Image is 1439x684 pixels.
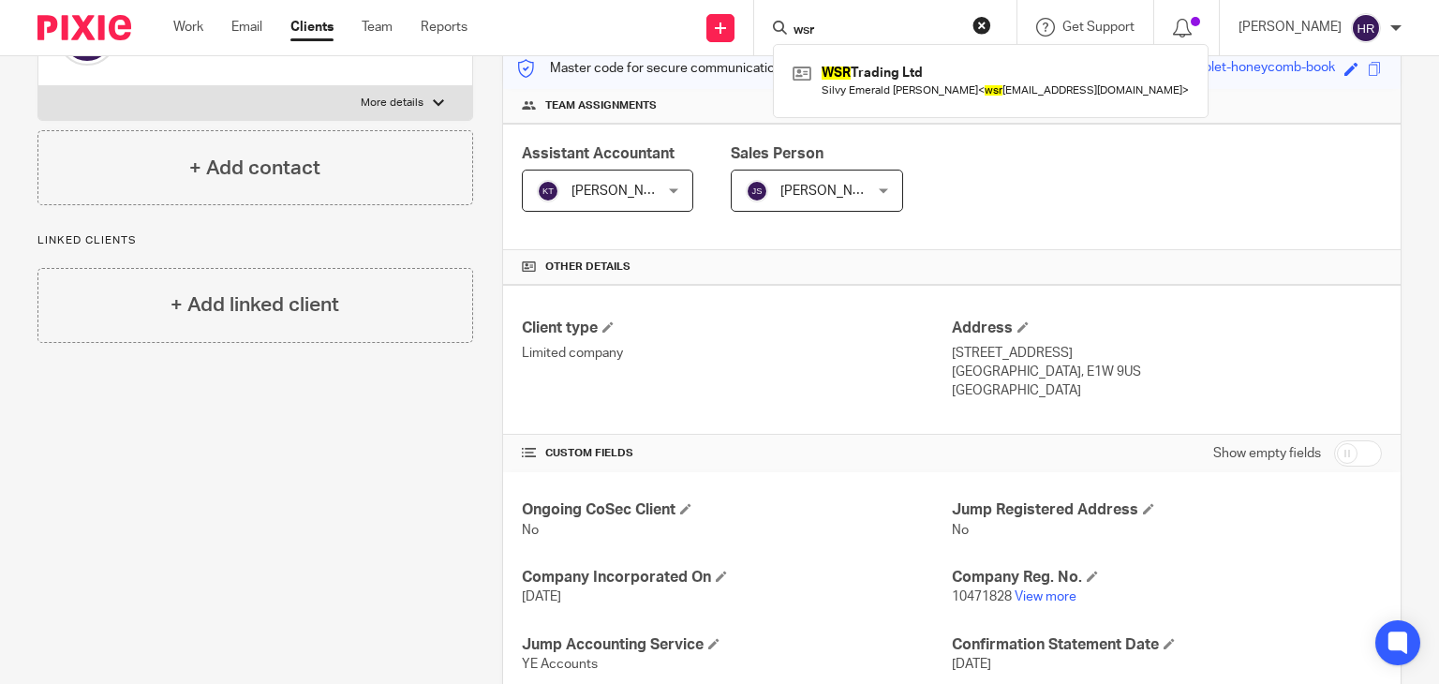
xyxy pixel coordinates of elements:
label: Show empty fields [1213,444,1321,463]
a: Team [362,18,393,37]
a: Reports [421,18,467,37]
span: Get Support [1062,21,1135,34]
span: Other details [545,260,630,275]
button: Clear [972,16,991,35]
span: [DATE] [952,658,991,671]
a: Clients [290,18,334,37]
img: svg%3E [1351,13,1381,43]
img: svg%3E [746,180,768,202]
a: Work [173,18,203,37]
span: No [522,524,539,537]
h4: Jump Accounting Service [522,635,952,655]
img: Pixie [37,15,131,40]
h4: Company Incorporated On [522,568,952,587]
a: View more [1015,590,1076,603]
p: More details [361,96,423,111]
div: lovely-ultraviolet-honeycomb-book [1130,58,1335,80]
a: Email [231,18,262,37]
span: YE Accounts [522,658,598,671]
span: Assistant Accountant [522,146,675,161]
h4: Ongoing CoSec Client [522,500,952,520]
p: [PERSON_NAME] [1239,18,1342,37]
span: Team assignments [545,98,657,113]
span: [PERSON_NAME] [571,185,675,198]
p: Limited company [522,344,952,363]
p: [STREET_ADDRESS] [952,344,1382,363]
h4: Client type [522,319,952,338]
h4: + Add contact [189,154,320,183]
img: svg%3E [537,180,559,202]
p: [GEOGRAPHIC_DATA] [952,381,1382,400]
span: No [952,524,969,537]
span: Sales Person [731,146,823,161]
span: 10471828 [952,590,1012,603]
input: Search [792,22,960,39]
span: [PERSON_NAME] [780,185,883,198]
h4: Jump Registered Address [952,500,1382,520]
h4: Confirmation Statement Date [952,635,1382,655]
p: Linked clients [37,233,473,248]
span: [DATE] [522,590,561,603]
h4: Company Reg. No. [952,568,1382,587]
h4: Address [952,319,1382,338]
h4: + Add linked client [171,290,339,320]
h4: CUSTOM FIELDS [522,446,952,461]
p: [GEOGRAPHIC_DATA], E1W 9US [952,363,1382,381]
p: Master code for secure communications and files [517,59,840,78]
